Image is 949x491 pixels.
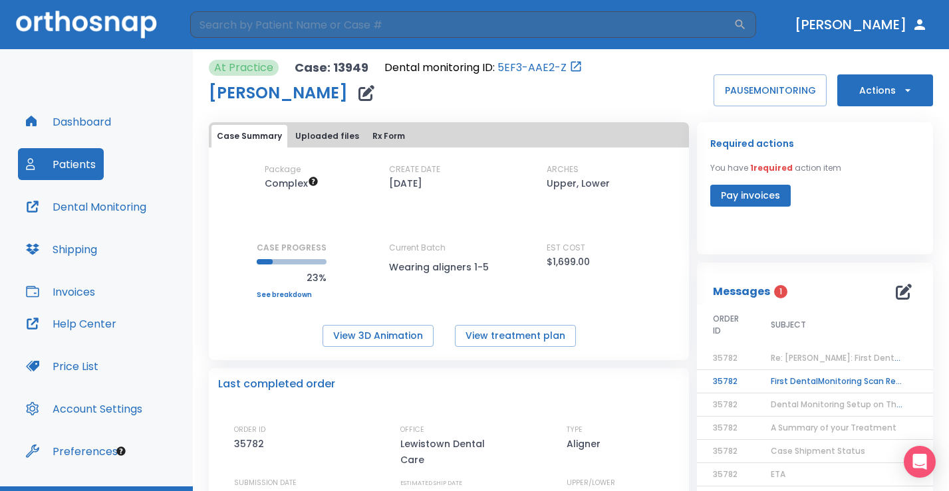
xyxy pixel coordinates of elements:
p: Aligner [567,436,605,452]
p: Required actions [710,136,794,151]
p: 23% [257,270,327,286]
td: First DentalMonitoring Scan Review! [755,370,921,393]
p: You have action item [710,162,841,174]
button: Uploaded files [290,125,364,147]
td: 35782 [697,370,755,393]
p: UPPER/LOWER [567,477,615,489]
button: Case Summary [211,125,287,147]
p: 35782 [234,436,269,452]
p: Wearing aligners 1-5 [389,259,509,275]
img: Orthosnap [16,11,157,38]
span: 35782 [713,352,738,363]
p: Messages [713,284,770,300]
p: ORDER ID [234,424,265,436]
span: Up to 50 Steps (100 aligners) [265,177,319,190]
span: Case Shipment Status [771,445,865,456]
p: Dental monitoring ID: [384,60,495,76]
button: Help Center [18,308,124,340]
span: A Summary of your Treatment [771,422,896,433]
input: Search by Patient Name or Case # [190,11,734,38]
button: Price List [18,350,106,382]
div: Open Intercom Messenger [904,446,936,478]
div: Tooltip anchor [115,445,127,457]
span: 1 [774,285,787,298]
button: Shipping [18,233,105,265]
p: Current Batch [389,242,509,254]
button: PAUSEMONITORING [714,74,827,106]
button: [PERSON_NAME] [789,13,933,37]
p: Lewistown Dental Care [400,436,513,468]
span: 35782 [713,445,738,456]
button: Pay invoices [710,185,791,207]
p: EST COST [547,242,585,254]
div: tabs [211,125,686,147]
p: ARCHES [547,163,579,175]
p: ESTIMATED SHIP DATE [400,477,462,489]
p: CREATE DATE [389,163,440,175]
p: Upper, Lower [547,175,610,191]
span: 35782 [713,399,738,410]
p: [DATE] [389,175,422,191]
a: 5EF3-AAE2-Z [497,60,567,76]
button: Dental Monitoring [18,191,154,223]
p: SUBMISSION DATE [234,477,297,489]
p: Package [265,163,301,175]
button: Account Settings [18,393,150,425]
h1: [PERSON_NAME] [209,85,348,101]
span: 35782 [713,468,738,480]
p: OFFICE [400,424,424,436]
p: $1,699.00 [547,254,590,270]
span: 1 required [750,162,793,173]
span: ORDER ID [713,313,739,337]
span: ETA [771,468,785,480]
p: CASE PROGRESS [257,242,327,254]
div: Open patient in dental monitoring portal [384,60,583,76]
button: Dashboard [18,106,119,138]
span: 35782 [713,422,738,433]
button: Actions [837,74,933,106]
p: At Practice [214,60,273,76]
p: Last completed order [218,376,335,392]
p: Case: 13949 [295,60,368,76]
a: See breakdown [257,291,327,299]
span: SUBJECT [771,319,806,331]
button: Preferences [18,435,126,467]
button: View treatment plan [455,325,576,347]
button: Rx Form [367,125,410,147]
button: Patients [18,148,104,180]
button: Invoices [18,276,103,308]
button: View 3D Animation [323,325,434,347]
p: TYPE [567,424,583,436]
